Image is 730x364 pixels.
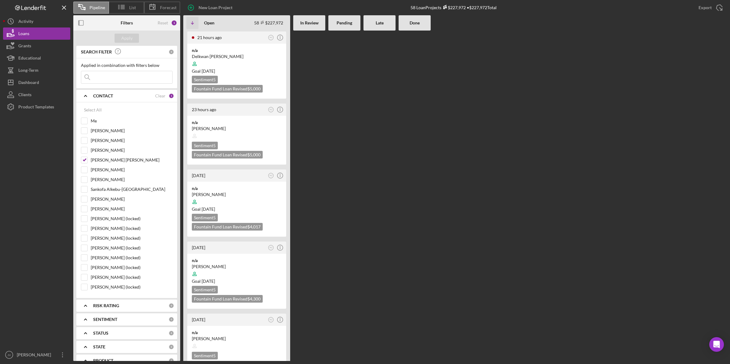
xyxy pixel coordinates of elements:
[199,2,232,14] div: New Loan Project
[3,89,70,101] button: Clients
[91,118,173,124] label: Me
[18,76,39,90] div: Dashboard
[3,76,70,89] a: Dashboard
[267,172,275,180] button: HJ
[192,264,282,270] div: [PERSON_NAME]
[337,20,352,25] b: Pending
[91,284,173,290] label: [PERSON_NAME] (locked)
[171,20,177,26] div: 1
[699,2,712,14] div: Export
[267,34,275,42] button: HJ
[129,5,136,10] span: List
[160,5,177,10] span: Forecast
[270,36,272,38] text: HJ
[18,89,31,102] div: Clients
[89,5,105,10] span: Pipeline
[91,137,173,144] label: [PERSON_NAME]
[192,107,216,112] time: 2025-08-13 19:00
[121,20,133,25] b: Filters
[192,119,282,126] div: n/a
[3,101,70,113] button: Product Templates
[15,349,55,362] div: [PERSON_NAME]
[441,5,466,10] div: $227,972
[267,244,275,252] button: HJ
[93,344,105,349] b: STATE
[169,93,174,99] div: 1
[3,64,70,76] button: Long-Term
[91,216,173,222] label: [PERSON_NAME] (locked)
[91,274,173,280] label: [PERSON_NAME] (locked)
[91,167,173,173] label: [PERSON_NAME]
[18,27,29,41] div: Loans
[3,27,70,40] button: Loans
[270,318,272,321] text: HJ
[204,20,214,25] b: Open
[192,214,218,221] div: Sentiment 5
[155,93,166,98] div: Clear
[121,34,133,43] div: Apply
[197,35,222,40] time: 2025-08-13 20:51
[169,330,174,336] div: 0
[91,225,173,231] label: [PERSON_NAME] (locked)
[91,206,173,212] label: [PERSON_NAME]
[186,103,287,166] a: 23 hours agoHJn/a[PERSON_NAME]Sentiment5Fountain Fund Loan Revised$5,000
[192,173,205,178] time: 2025-08-13 12:41
[192,295,263,303] div: Fountain Fund Loan Revised $4,300
[192,317,205,322] time: 2025-08-12 16:09
[192,68,215,74] span: Goal
[192,223,263,231] div: Fountain Fund Loan Revised $4,017
[91,177,173,183] label: [PERSON_NAME]
[186,31,287,100] a: 21 hours agoHJn/aDelkwan [PERSON_NAME]Goal [DATE]Sentiment5Fountain Fund Loan Revised$5,000
[91,157,173,163] label: [PERSON_NAME] [PERSON_NAME]
[3,15,70,27] button: Activity
[91,186,173,192] label: Sankofa Alkebu-[GEOGRAPHIC_DATA]
[186,169,287,238] a: [DATE]HJn/a[PERSON_NAME]Goal [DATE]Sentiment5Fountain Fund Loan Revised$4,017
[270,108,272,111] text: HJ
[93,303,119,308] b: RISK RATING
[202,278,215,284] time: 09/28/2025
[192,257,282,264] div: n/a
[300,20,319,25] b: In Review
[93,317,117,322] b: SENTIMENT
[91,264,173,271] label: [PERSON_NAME] (locked)
[267,106,275,114] button: HJ
[91,235,173,241] label: [PERSON_NAME] (locked)
[192,85,263,93] div: Fountain Fund Loan Revised $5,000
[192,126,282,132] div: [PERSON_NAME]
[91,245,173,251] label: [PERSON_NAME] (locked)
[3,40,70,52] button: Grants
[91,147,173,153] label: [PERSON_NAME]
[91,128,173,134] label: [PERSON_NAME]
[18,64,38,78] div: Long-Term
[411,5,497,10] div: 58 Loan Projects • $227,972 Total
[169,358,174,363] div: 0
[84,104,102,116] div: Select All
[254,20,283,25] div: 58 $227,972
[93,358,113,363] b: PRODUCT
[192,352,218,359] div: Sentiment 5
[192,206,215,212] span: Goal
[81,63,173,68] div: Applied in combination with filters below
[18,40,31,53] div: Grants
[192,142,218,149] div: Sentiment 5
[115,34,139,43] button: Apply
[7,353,11,357] text: JV
[192,47,282,53] div: n/a
[18,52,41,66] div: Educational
[81,104,105,116] button: Select All
[3,52,70,64] button: Educational
[3,349,70,361] button: JV[PERSON_NAME]
[270,246,272,249] text: HJ
[192,336,282,342] div: [PERSON_NAME]
[169,303,174,308] div: 0
[410,20,420,25] b: Done
[186,241,287,310] a: [DATE]HJn/a[PERSON_NAME]Goal [DATE]Sentiment5Fountain Fund Loan Revised$4,300
[267,316,275,324] button: HJ
[93,93,113,98] b: CONTACT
